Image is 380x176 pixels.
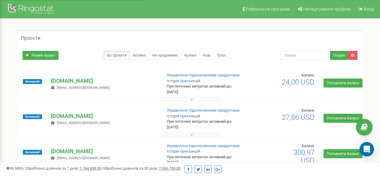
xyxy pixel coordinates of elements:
[167,108,240,113] a: Управління підключеними продуктами
[159,166,181,171] u: 7 556 750,00
[57,156,110,160] span: [EMAIL_ADDRESS][DOMAIN_NAME]
[23,79,42,84] span: Активний
[181,51,200,60] a: Архівні
[293,148,315,165] span: 300,97 USD
[25,166,101,171] span: Оброблено дзвінків за 7 днів :
[6,166,24,171] span: 99,989%
[21,36,40,41] h5: Проєкти
[302,73,315,77] span: Баланс
[57,121,110,125] span: [EMAIL_ADDRESS][DOMAIN_NAME]
[23,114,42,119] span: Активний
[167,114,200,118] a: Історія транзакцій
[167,149,200,153] a: Історія транзакцій
[281,51,330,60] input: Пошук
[363,7,374,11] span: Вихід
[302,108,315,113] span: Баланс
[324,114,363,123] a: Поповнити баланс
[23,51,59,60] a: Новий проєкт
[23,150,42,155] span: Активний
[167,79,200,83] a: Історія транзакцій
[51,77,157,85] p: [DOMAIN_NAME]
[167,144,240,148] a: Управління підключеними продуктами
[80,166,101,171] u: 1 744 838,00
[214,51,229,60] a: Тріал
[324,79,363,88] a: Поповнити баланс
[104,51,130,60] a: Всі проєкти
[246,7,290,11] span: Реферальна програма
[167,73,240,77] a: Управління підключеними продуктами
[282,78,315,86] span: 24,00 USD
[302,144,315,148] span: Баланс
[282,113,315,122] span: 27,86 USD
[51,147,157,155] p: [DOMAIN_NAME]
[324,149,363,158] a: Поповнити баланс
[330,51,348,60] button: Пошук
[129,51,149,60] a: Активні
[360,142,374,156] div: Open Intercom Messenger
[167,119,244,130] p: При поточних витратах активний до: [DATE]
[57,86,110,90] span: [EMAIL_ADDRESS][DOMAIN_NAME]
[167,84,244,95] p: При поточних витратах активний до: [DATE]
[102,166,181,171] span: Оброблено дзвінків за 30 днів :
[51,112,157,120] p: [DOMAIN_NAME]
[303,7,351,11] span: Налаштування профілю
[149,51,181,60] a: Не продовжені
[167,154,244,165] p: При поточних витратах активний до: [DATE]
[199,51,214,60] a: Нові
